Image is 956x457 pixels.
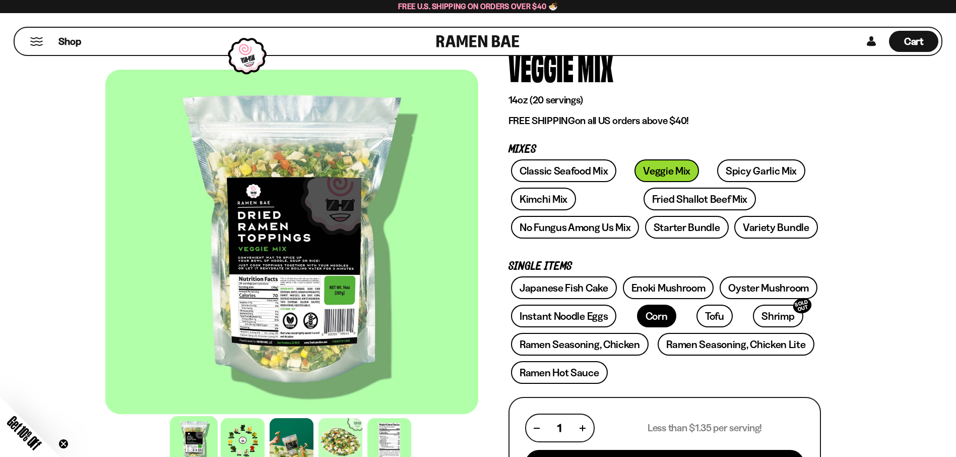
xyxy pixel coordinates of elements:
span: Free U.S. Shipping on Orders over $40 🍜 [398,2,558,11]
a: Ramen Seasoning, Chicken Lite [658,333,814,356]
a: Classic Seafood Mix [511,159,616,182]
a: Starter Bundle [645,216,729,239]
a: Corn [637,305,676,327]
a: Shop [58,31,81,52]
a: Oyster Mushroom [720,276,817,299]
a: Ramen Seasoning, Chicken [511,333,649,356]
p: Mixes [508,145,821,154]
a: Spicy Garlic Mix [717,159,805,182]
a: No Fungus Among Us Mix [511,216,639,239]
a: Kimchi Mix [511,188,576,210]
button: Close teaser [58,439,69,449]
a: Japanese Fish Cake [511,276,617,299]
a: Ramen Hot Sauce [511,361,608,384]
p: Less than $1.35 per serving! [648,422,762,434]
div: SOLD OUT [791,296,813,316]
a: Tofu [696,305,733,327]
div: Veggie [508,47,573,85]
p: Single Items [508,262,821,271]
span: 1 [557,422,561,434]
span: Shop [58,35,81,48]
a: Enoki Mushroom [623,276,714,299]
strong: FREE SHIPPING [508,115,575,127]
span: Get 10% Off [5,413,44,452]
p: on all US orders above $40! [508,115,821,127]
button: Mobile Menu Trigger [30,37,43,46]
div: Mix [578,47,613,85]
p: 14oz (20 servings) [508,94,821,106]
a: Variety Bundle [734,216,818,239]
span: Cart [904,35,924,47]
a: ShrimpSOLD OUT [753,305,803,327]
a: Instant Noodle Eggs [511,305,616,327]
a: Cart [889,28,938,55]
a: Fried Shallot Beef Mix [644,188,756,210]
